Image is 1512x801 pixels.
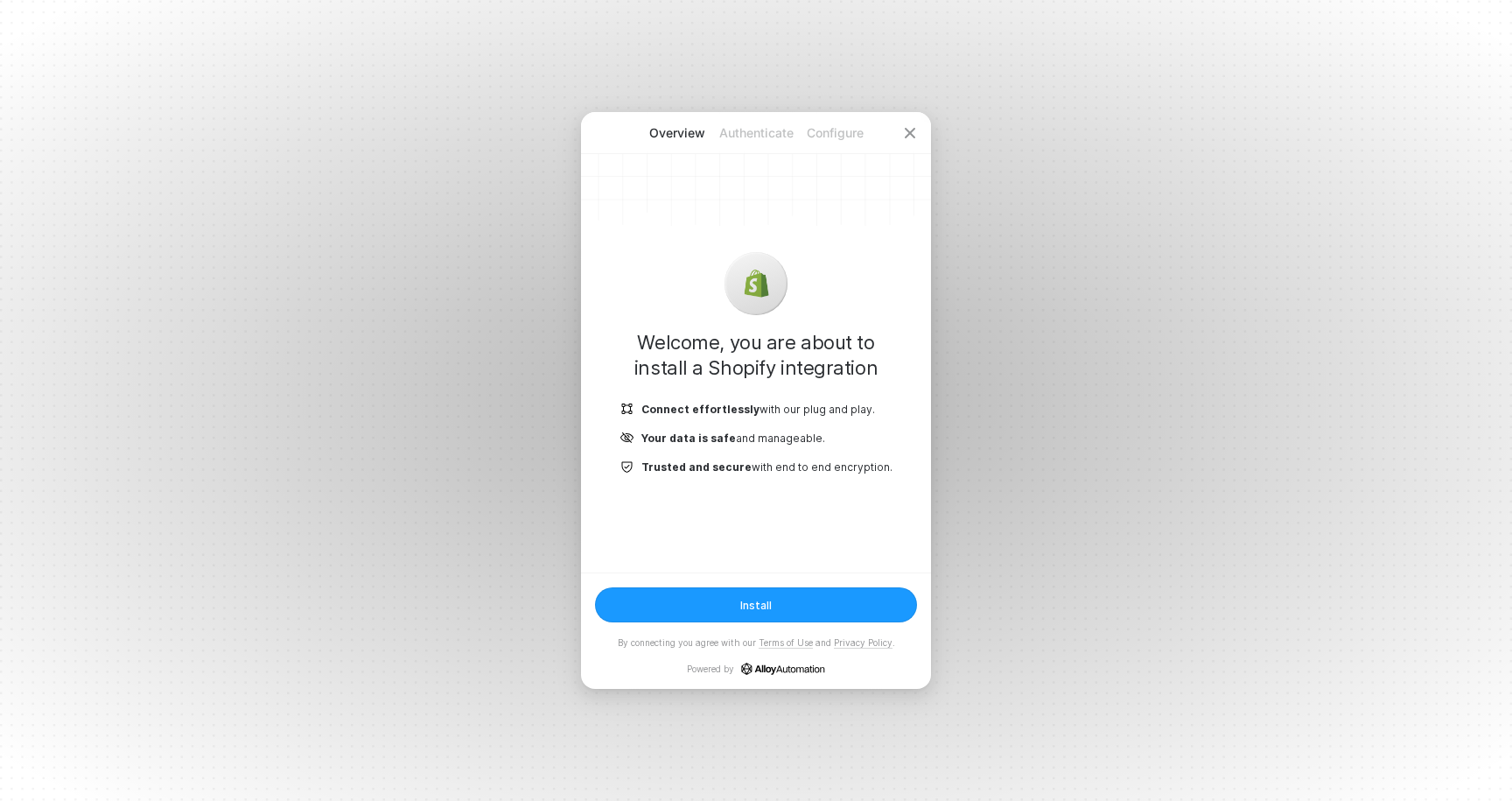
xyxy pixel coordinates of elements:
[641,431,825,446] p: and manageable.
[641,402,875,417] p: with our plug and play.
[795,124,874,142] p: Configure
[638,124,717,142] p: Overview
[620,402,634,417] img: icon
[903,126,917,140] span: icon-close
[620,460,634,474] img: icon
[742,270,770,298] img: icon
[834,637,892,649] a: Privacy Policy
[641,460,752,474] b: Trusted and secure
[687,663,825,675] p: Powered by
[717,124,795,142] p: Authenticate
[595,587,917,622] button: Install
[641,460,892,474] p: with end to end encryption.
[618,636,895,649] p: By connecting you agree with our and .
[741,663,825,675] a: icon-success
[609,330,903,381] h1: Welcome, you are about to install a Shopify integration
[740,598,772,613] div: Install
[641,403,759,416] b: Connect effortlessly
[641,432,736,445] b: Your data is safe
[759,637,813,649] a: Terms of Use
[620,431,634,446] img: icon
